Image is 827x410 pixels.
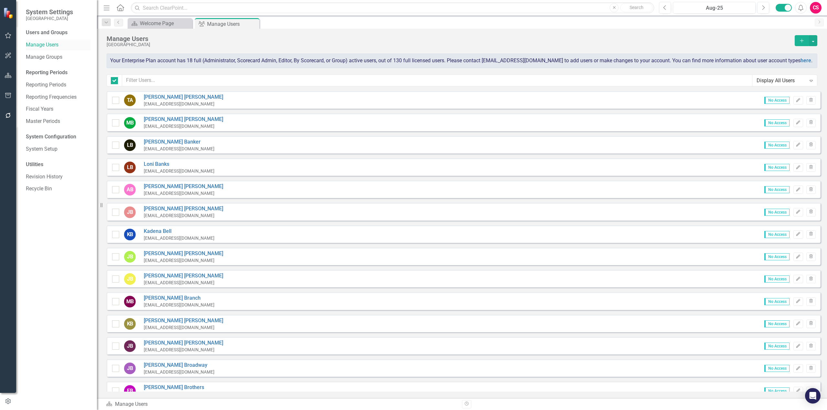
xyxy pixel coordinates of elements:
[107,35,791,42] div: Manage Users
[144,205,223,213] a: [PERSON_NAME] [PERSON_NAME]
[144,146,215,152] div: [EMAIL_ADDRESS][DOMAIN_NAME]
[144,325,223,331] div: [EMAIL_ADDRESS][DOMAIN_NAME]
[144,250,223,257] a: [PERSON_NAME] [PERSON_NAME]
[764,119,790,126] span: No Access
[810,2,822,14] button: CS
[144,94,223,101] a: [PERSON_NAME] [PERSON_NAME]
[764,253,790,260] span: No Access
[144,138,215,146] a: [PERSON_NAME] Banker
[144,384,215,391] a: [PERSON_NAME] Brothers
[630,5,644,10] span: Search
[144,369,215,375] div: [EMAIL_ADDRESS][DOMAIN_NAME]
[26,145,90,153] a: System Setup
[764,387,790,395] span: No Access
[124,206,136,218] div: JB
[26,8,73,16] span: System Settings
[124,251,136,263] div: JB
[673,2,756,14] button: Aug-25
[124,273,136,285] div: JB
[144,317,223,325] a: [PERSON_NAME] [PERSON_NAME]
[764,209,790,216] span: No Access
[144,257,223,264] div: [EMAIL_ADDRESS][DOMAIN_NAME]
[764,365,790,372] span: No Access
[144,235,215,241] div: [EMAIL_ADDRESS][DOMAIN_NAME]
[144,213,223,219] div: [EMAIL_ADDRESS][DOMAIN_NAME]
[764,343,790,350] span: No Access
[124,117,136,129] div: MB
[124,385,136,397] div: EB
[144,116,223,123] a: [PERSON_NAME] [PERSON_NAME]
[124,229,136,240] div: KB
[144,295,215,302] a: [PERSON_NAME] Branch
[144,302,215,308] div: [EMAIL_ADDRESS][DOMAIN_NAME]
[801,57,811,64] a: here
[124,184,136,195] div: AB
[26,118,90,125] a: Master Periods
[764,231,790,238] span: No Access
[144,391,215,397] div: [EMAIL_ADDRESS][DOMAIN_NAME]
[144,228,215,235] a: Kadena Bell
[124,95,136,106] div: TA
[144,280,223,286] div: [EMAIL_ADDRESS][DOMAIN_NAME]
[26,54,90,61] a: Manage Groups
[26,41,90,49] a: Manage Users
[675,4,753,12] div: Aug-25
[144,123,223,129] div: [EMAIL_ADDRESS][DOMAIN_NAME]
[26,173,90,181] a: Revision History
[144,272,223,280] a: [PERSON_NAME] [PERSON_NAME]
[144,183,223,190] a: [PERSON_NAME] [PERSON_NAME]
[764,186,790,193] span: No Access
[144,190,223,196] div: [EMAIL_ADDRESS][DOMAIN_NAME]
[764,298,790,305] span: No Access
[764,275,790,283] span: No Access
[764,142,790,149] span: No Access
[107,42,791,47] div: [GEOGRAPHIC_DATA]
[764,97,790,104] span: No Access
[140,19,191,27] div: Welcome Page
[124,340,136,352] div: JB
[110,57,812,64] span: Your Enterprise Plan account has 18 full (Administrator, Scorecard Admin, Editor, By Scorecard, o...
[124,139,136,151] div: LB
[757,77,806,84] div: Display All Users
[144,161,215,168] a: Loni Banks
[620,3,653,12] button: Search
[3,7,15,19] img: ClearPoint Strategy
[144,101,223,107] div: [EMAIL_ADDRESS][DOMAIN_NAME]
[124,162,136,173] div: LB
[26,16,73,21] small: [GEOGRAPHIC_DATA]
[144,347,223,353] div: [EMAIL_ADDRESS][DOMAIN_NAME]
[805,388,821,404] div: Open Intercom Messenger
[131,2,654,14] input: Search ClearPoint...
[144,362,215,369] a: [PERSON_NAME] Broadway
[26,81,90,89] a: Reporting Periods
[144,168,215,174] div: [EMAIL_ADDRESS][DOMAIN_NAME]
[764,164,790,171] span: No Access
[26,29,90,36] div: Users and Groups
[106,401,457,408] div: Manage Users
[26,185,90,193] a: Recycle Bin
[129,19,191,27] a: Welcome Page
[764,320,790,327] span: No Access
[26,161,90,168] div: Utilities
[207,20,258,28] div: Manage Users
[26,69,90,76] div: Reporting Periods
[26,105,90,113] a: Fiscal Years
[26,133,90,141] div: System Configuration
[124,363,136,374] div: JB
[26,94,90,101] a: Reporting Frequencies
[122,75,752,86] input: Filter Users...
[144,339,223,347] a: [PERSON_NAME] [PERSON_NAME]
[124,318,136,330] div: KB
[124,296,136,307] div: MB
